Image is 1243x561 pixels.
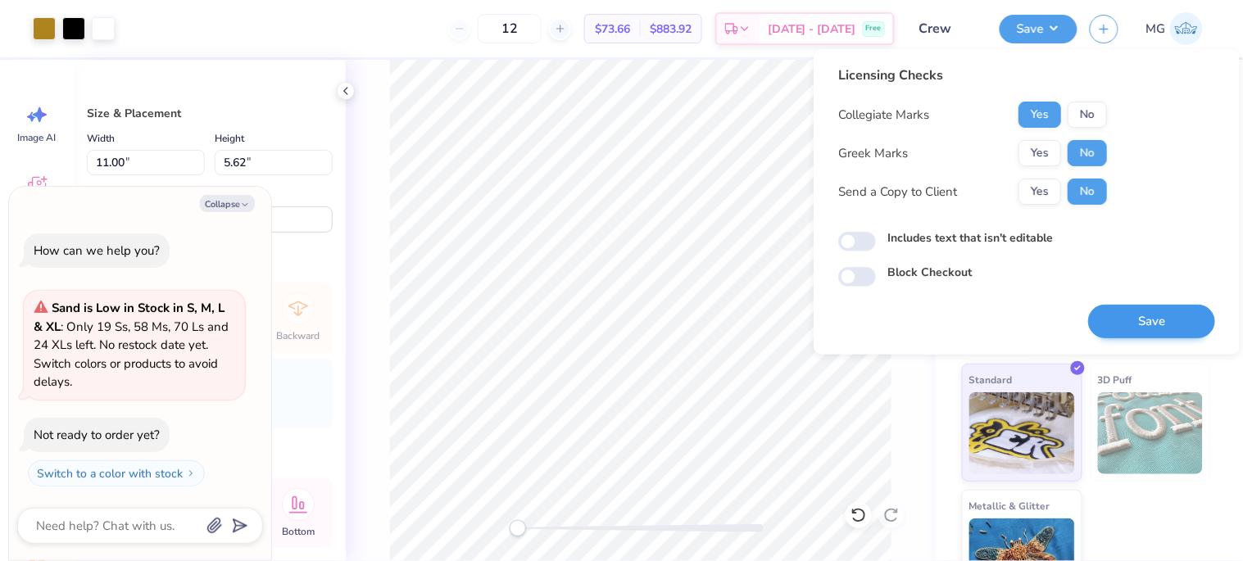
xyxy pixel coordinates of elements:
[34,242,160,259] div: How can we help you?
[907,12,987,45] input: Untitled Design
[1018,140,1061,166] button: Yes
[887,229,1053,247] label: Includes text that isn't editable
[595,20,630,38] span: $73.66
[87,129,115,148] label: Width
[478,14,542,43] input: – –
[650,20,692,38] span: $883.92
[1098,371,1132,388] span: 3D Puff
[28,460,205,486] button: Switch to a color with stock
[34,300,225,335] strong: Sand is Low in Stock in S, M, L & XL
[18,131,57,144] span: Image AI
[200,195,255,212] button: Collapse
[1098,392,1204,474] img: 3D Puff
[1068,102,1107,128] button: No
[1018,179,1061,205] button: Yes
[1068,179,1107,205] button: No
[1000,15,1077,43] button: Save
[1018,102,1061,128] button: Yes
[34,427,160,443] div: Not ready to order yet?
[1068,140,1107,166] button: No
[1170,12,1203,45] img: Michael Galon
[838,144,908,163] div: Greek Marks
[1088,305,1215,338] button: Save
[1139,12,1210,45] a: MG
[969,497,1050,514] span: Metallic & Glitter
[34,300,229,390] span: : Only 19 Ss, 58 Ms, 70 Ls and 24 XLs left. No restock date yet. Switch colors or products to avo...
[866,23,882,34] span: Free
[838,106,929,124] div: Collegiate Marks
[1146,20,1166,38] span: MG
[969,371,1013,388] span: Standard
[282,525,315,538] span: Bottom
[768,20,856,38] span: [DATE] - [DATE]
[969,392,1075,474] img: Standard
[215,129,244,148] label: Height
[87,105,333,122] div: Size & Placement
[186,468,196,478] img: Switch to a color with stock
[887,264,972,281] label: Block Checkout
[838,183,957,201] div: Send a Copy to Client
[510,520,526,536] div: Accessibility label
[838,66,1107,85] div: Licensing Checks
